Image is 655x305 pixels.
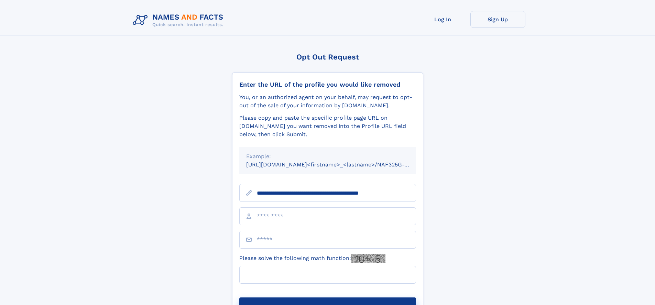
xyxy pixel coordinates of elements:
div: Example: [246,152,409,161]
label: Please solve the following math function: [239,254,385,263]
a: Log In [415,11,470,28]
div: You, or an authorized agent on your behalf, may request to opt-out of the sale of your informatio... [239,93,416,110]
div: Please copy and paste the specific profile page URL on [DOMAIN_NAME] you want removed into the Pr... [239,114,416,139]
a: Sign Up [470,11,525,28]
small: [URL][DOMAIN_NAME]<firstname>_<lastname>/NAF325G-xxxxxxxx [246,161,429,168]
div: Enter the URL of the profile you would like removed [239,81,416,88]
div: Opt Out Request [232,53,423,61]
img: Logo Names and Facts [130,11,229,30]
